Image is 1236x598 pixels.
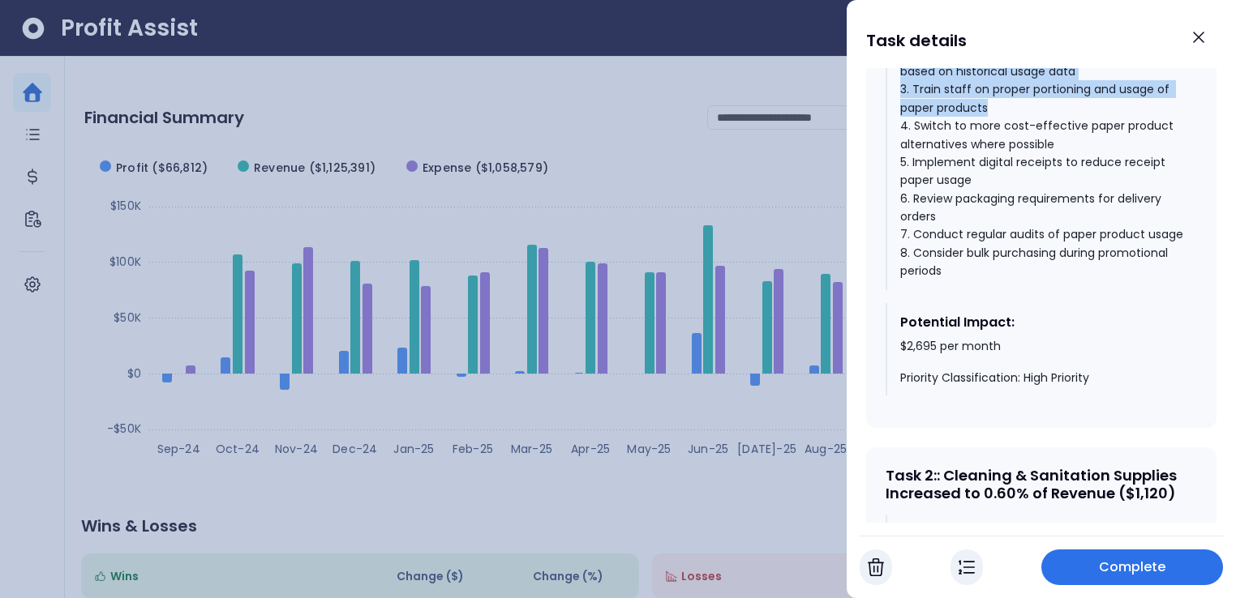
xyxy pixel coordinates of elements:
span: Complete [1099,557,1166,577]
button: Complete [1041,549,1223,585]
img: In Progress [959,557,975,577]
img: Cancel Task [868,557,884,577]
div: $2,695 per month Priority Classification: High Priority [900,339,1184,387]
div: Task 2 : : Cleaning & Sanitation Supplies Increased to 0.60% of Revenue ($1,120) [886,467,1197,502]
div: Potential Impact: [900,313,1184,332]
button: Close [1181,19,1217,55]
h1: Task details [866,26,967,55]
